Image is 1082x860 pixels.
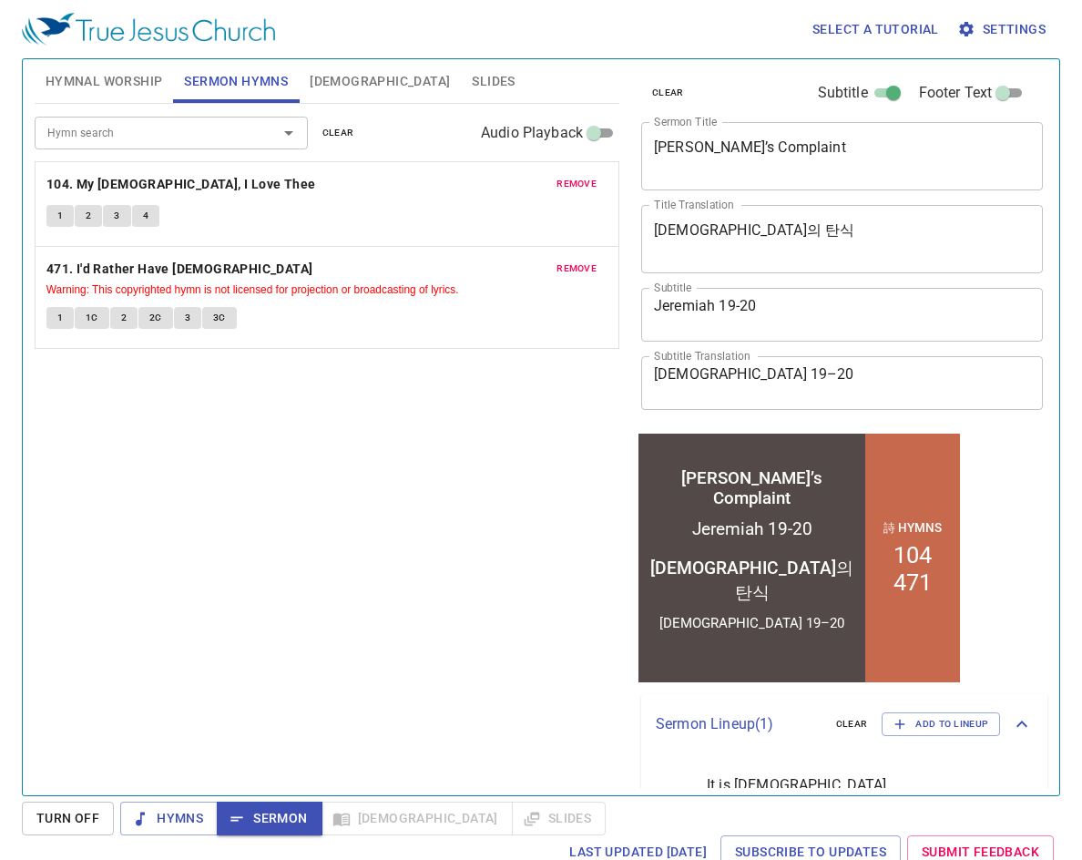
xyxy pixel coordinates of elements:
[202,307,237,329] button: 3C
[46,283,459,296] small: Warning: This copyrighted hymn is not licensed for projection or broadcasting of lyrics.
[546,258,607,280] button: remove
[86,208,91,224] span: 2
[138,307,173,329] button: 2C
[217,802,322,835] button: Sermon
[641,694,1047,754] div: Sermon Lineup(1)clearAdd to Lineup
[654,221,1030,256] textarea: [DEMOGRAPHIC_DATA]의 탄식
[546,173,607,195] button: remove
[103,205,130,227] button: 3
[836,716,868,732] span: clear
[174,307,201,329] button: 3
[954,13,1053,46] button: Settings
[634,429,965,687] iframe: from-child
[86,310,98,326] span: 1C
[143,208,148,224] span: 4
[46,205,74,227] button: 1
[654,297,1030,332] textarea: Jeremiah 19-20
[46,173,319,196] button: 104. My [DEMOGRAPHIC_DATA], I Love Thee
[812,18,939,41] span: Select a tutorial
[556,176,597,192] span: remove
[75,205,102,227] button: 2
[46,258,316,281] button: 471. I'd Rather Have [DEMOGRAPHIC_DATA]
[36,807,99,830] span: Turn Off
[310,70,450,93] span: [DEMOGRAPHIC_DATA]
[22,802,114,835] button: Turn Off
[652,85,684,101] span: clear
[46,307,74,329] button: 1
[46,70,163,93] span: Hymnal Worship
[276,120,301,146] button: Open
[184,70,288,93] span: Sermon Hymns
[46,173,316,196] b: 104. My [DEMOGRAPHIC_DATA], I Love Thee
[825,713,879,735] button: clear
[46,258,313,281] b: 471. I'd Rather Have [DEMOGRAPHIC_DATA]
[213,310,226,326] span: 3C
[121,310,127,326] span: 2
[556,261,597,277] span: remove
[882,712,1000,736] button: Add to Lineup
[481,122,583,144] span: Audio Playback
[57,310,63,326] span: 1
[22,13,275,46] img: True Jesus Church
[114,208,119,224] span: 3
[135,807,203,830] span: Hymns
[322,125,354,141] span: clear
[472,70,515,93] span: Slides
[919,82,993,104] span: Footer Text
[654,365,1030,400] textarea: [DEMOGRAPHIC_DATA] 19–20
[120,802,218,835] button: Hymns
[654,138,1030,173] textarea: [PERSON_NAME]’s Complaint
[149,310,162,326] span: 2C
[641,82,695,104] button: clear
[656,713,822,735] p: Sermon Lineup ( 1 )
[961,18,1046,41] span: Settings
[818,82,868,104] span: Subtitle
[185,310,190,326] span: 3
[805,13,946,46] button: Select a tutorial
[893,716,988,732] span: Add to Lineup
[311,122,365,144] button: clear
[110,307,138,329] button: 2
[75,307,109,329] button: 1C
[231,807,307,830] span: Sermon
[57,208,63,224] span: 1
[132,205,159,227] button: 4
